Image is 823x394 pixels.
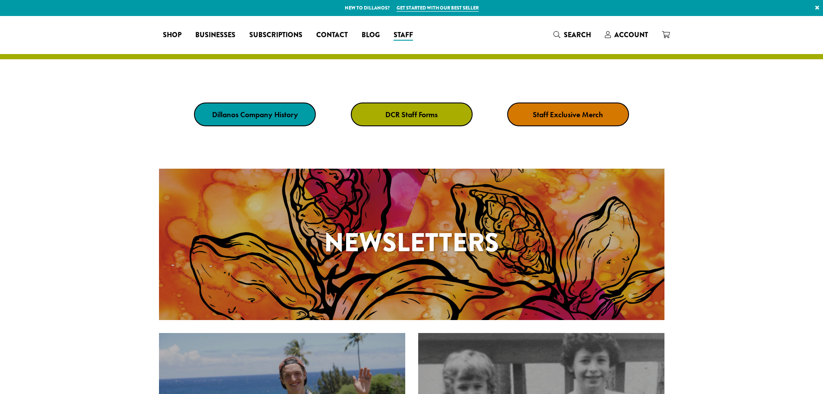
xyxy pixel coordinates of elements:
[533,109,603,119] strong: Staff Exclusive Merch
[387,28,420,42] a: Staff
[614,30,648,40] span: Account
[159,169,664,320] a: Newsletters
[507,103,629,126] a: Staff Exclusive Merch
[564,30,591,40] span: Search
[163,30,181,41] span: Shop
[385,109,438,119] strong: DCR Staff Forms
[316,30,348,41] span: Contact
[156,28,188,42] a: Shop
[394,30,413,41] span: Staff
[212,109,298,119] strong: Dillanos Company History
[249,30,302,41] span: Subscriptions
[397,4,479,12] a: Get started with our best seller
[195,30,235,41] span: Businesses
[547,28,598,42] a: Search
[362,30,380,41] span: Blog
[194,103,316,126] a: Dillanos Company History
[159,223,664,262] h1: Newsletters
[351,103,473,126] a: DCR Staff Forms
